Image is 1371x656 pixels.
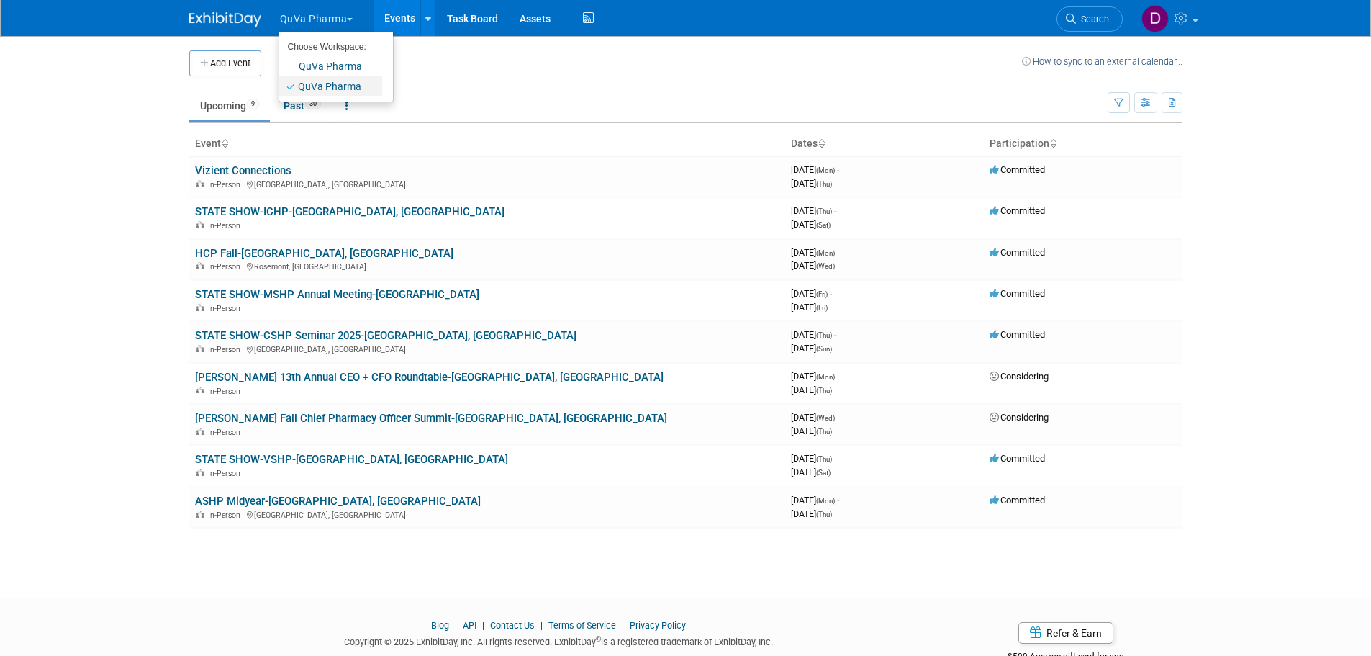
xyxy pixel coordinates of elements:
span: - [834,453,836,464]
a: Past30 [273,92,332,120]
a: Privacy Policy [630,620,686,631]
span: (Thu) [816,207,832,215]
a: Refer & Earn [1018,622,1113,644]
span: - [837,412,839,423]
a: Sort by Event Name [221,138,228,149]
a: Search [1056,6,1123,32]
a: ASHP Midyear-[GEOGRAPHIC_DATA], [GEOGRAPHIC_DATA] [195,495,481,508]
span: [DATE] [791,495,839,506]
th: Participation [984,132,1182,156]
img: In-Person Event [196,345,204,352]
a: [PERSON_NAME] 13th Annual CEO + CFO Roundtable-[GEOGRAPHIC_DATA], [GEOGRAPHIC_DATA] [195,371,664,384]
span: (Thu) [816,455,832,463]
span: (Thu) [816,387,832,395]
span: Committed [990,247,1045,258]
a: Contact Us [490,620,535,631]
span: In-Person [208,511,245,520]
a: API [463,620,476,631]
span: - [837,371,839,382]
span: (Thu) [816,428,832,436]
span: 30 [305,99,321,109]
div: [GEOGRAPHIC_DATA], [GEOGRAPHIC_DATA] [195,508,779,520]
div: [GEOGRAPHIC_DATA], [GEOGRAPHIC_DATA] [195,178,779,189]
img: In-Person Event [196,387,204,394]
span: [DATE] [791,288,832,299]
span: [DATE] [791,508,832,519]
span: Search [1076,14,1109,24]
span: 9 [247,99,259,109]
a: STATE SHOW-VSHP-[GEOGRAPHIC_DATA], [GEOGRAPHIC_DATA] [195,453,508,466]
img: In-Person Event [196,180,204,187]
span: (Fri) [816,304,828,312]
a: Vizient Connections [195,164,291,177]
span: - [830,288,832,299]
span: - [834,205,836,216]
span: - [837,164,839,175]
span: - [837,247,839,258]
img: In-Person Event [196,304,204,311]
img: ExhibitDay [189,12,261,27]
span: (Thu) [816,180,832,188]
span: In-Person [208,345,245,354]
img: In-Person Event [196,262,204,269]
div: [GEOGRAPHIC_DATA], [GEOGRAPHIC_DATA] [195,343,779,354]
a: STATE SHOW-CSHP Seminar 2025-[GEOGRAPHIC_DATA], [GEOGRAPHIC_DATA] [195,329,576,342]
span: (Sun) [816,345,832,353]
span: Considering [990,412,1049,423]
span: (Mon) [816,166,835,174]
span: (Wed) [816,414,835,422]
img: In-Person Event [196,221,204,228]
img: In-Person Event [196,469,204,476]
span: In-Person [208,262,245,271]
span: Considering [990,371,1049,382]
img: In-Person Event [196,428,204,435]
span: In-Person [208,387,245,396]
span: [DATE] [791,164,839,175]
li: Choose Workspace: [279,37,382,56]
span: | [537,620,546,631]
span: (Mon) [816,373,835,381]
a: Sort by Participation Type [1049,138,1056,149]
span: - [834,329,836,340]
span: Committed [990,453,1045,464]
span: - [837,495,839,506]
span: Committed [990,329,1045,340]
span: In-Person [208,221,245,230]
span: (Thu) [816,511,832,518]
th: Dates [785,132,984,156]
div: Rosemont, [GEOGRAPHIC_DATA] [195,260,779,271]
div: Copyright © 2025 ExhibitDay, Inc. All rights reserved. ExhibitDay is a registered trademark of Ex... [189,632,929,649]
a: STATE SHOW-ICHP-[GEOGRAPHIC_DATA], [GEOGRAPHIC_DATA] [195,205,504,218]
span: (Mon) [816,249,835,257]
span: (Sat) [816,469,831,477]
a: Terms of Service [548,620,616,631]
span: In-Person [208,428,245,437]
a: STATE SHOW-MSHP Annual Meeting-[GEOGRAPHIC_DATA] [195,288,479,301]
th: Event [189,132,785,156]
span: [DATE] [791,467,831,477]
span: In-Person [208,469,245,478]
span: [DATE] [791,412,839,423]
span: [DATE] [791,247,839,258]
span: (Mon) [816,497,835,505]
span: Committed [990,495,1045,506]
span: (Fri) [816,290,828,298]
span: (Wed) [816,262,835,270]
span: Committed [990,164,1045,175]
span: [DATE] [791,329,836,340]
a: QuVa Pharma [279,56,382,76]
img: In-Person Event [196,511,204,518]
span: Committed [990,205,1045,216]
span: [DATE] [791,205,836,216]
a: Blog [431,620,449,631]
span: [DATE] [791,453,836,464]
a: Sort by Start Date [818,138,825,149]
span: [DATE] [791,371,839,382]
span: In-Person [208,180,245,189]
span: (Thu) [816,331,832,339]
a: QuVa Pharma [279,76,382,96]
img: Danielle Mitchell [1141,5,1169,32]
sup: ® [596,635,601,643]
span: [DATE] [791,260,835,271]
span: (Sat) [816,221,831,229]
